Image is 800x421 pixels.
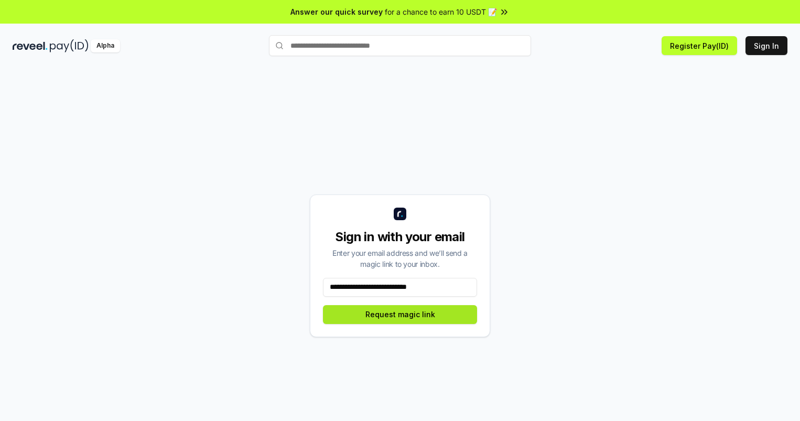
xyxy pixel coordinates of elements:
button: Request magic link [323,305,477,324]
div: Enter your email address and we’ll send a magic link to your inbox. [323,247,477,269]
span: Answer our quick survey [290,6,383,17]
span: for a chance to earn 10 USDT 📝 [385,6,497,17]
div: Alpha [91,39,120,52]
button: Register Pay(ID) [662,36,737,55]
button: Sign In [745,36,787,55]
img: reveel_dark [13,39,48,52]
img: pay_id [50,39,89,52]
img: logo_small [394,208,406,220]
div: Sign in with your email [323,229,477,245]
